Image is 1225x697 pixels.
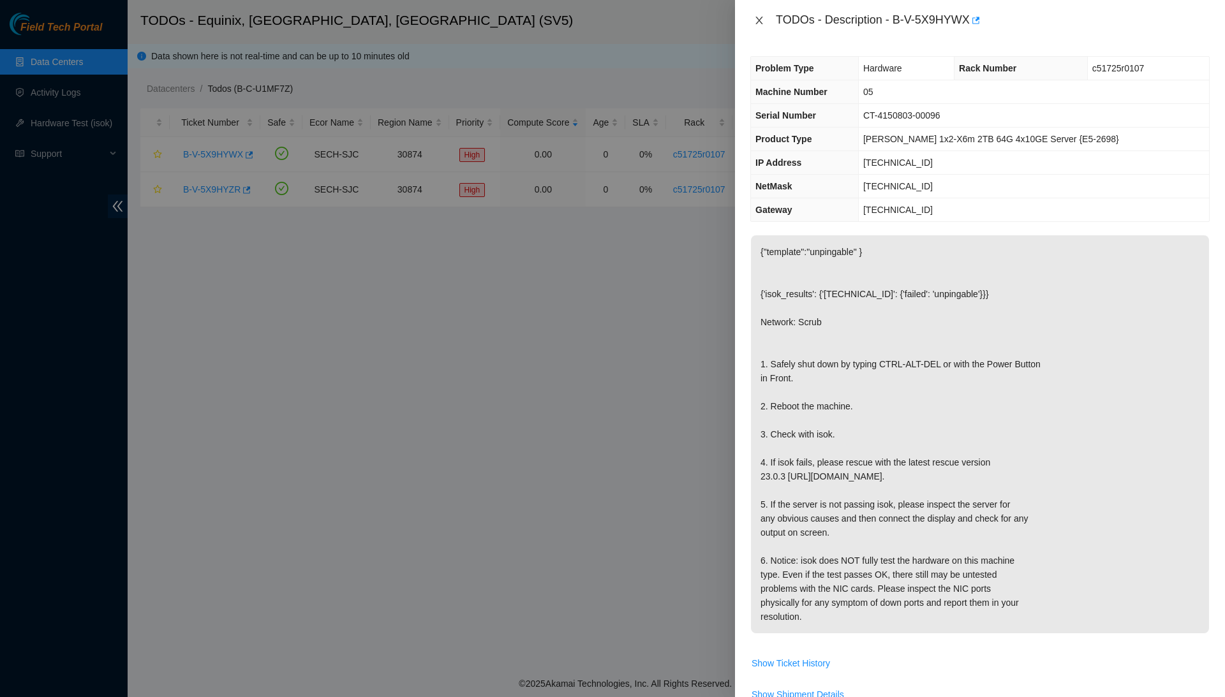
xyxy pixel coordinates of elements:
span: Product Type [755,134,812,144]
span: Show Ticket History [752,656,830,670]
span: IP Address [755,158,801,168]
span: 05 [863,87,873,97]
span: [TECHNICAL_ID] [863,181,933,191]
div: TODOs - Description - B-V-5X9HYWX [776,10,1210,31]
p: {"template":"unpingable" } {'isok_results': {'[TECHNICAL_ID]': {'failed': 'unpingable'}}} Network... [751,235,1209,633]
span: c51725r0107 [1092,63,1145,73]
span: [TECHNICAL_ID] [863,205,933,215]
span: CT-4150803-00096 [863,110,940,121]
button: Show Ticket History [751,653,831,673]
span: Gateway [755,205,792,215]
span: Problem Type [755,63,814,73]
span: close [754,15,764,26]
span: Rack Number [959,63,1016,73]
span: [TECHNICAL_ID] [863,158,933,168]
span: Machine Number [755,87,828,97]
span: NetMask [755,181,792,191]
span: Serial Number [755,110,816,121]
button: Close [750,15,768,27]
span: [PERSON_NAME] 1x2-X6m 2TB 64G 4x10GE Server {E5-2698} [863,134,1119,144]
span: Hardware [863,63,902,73]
